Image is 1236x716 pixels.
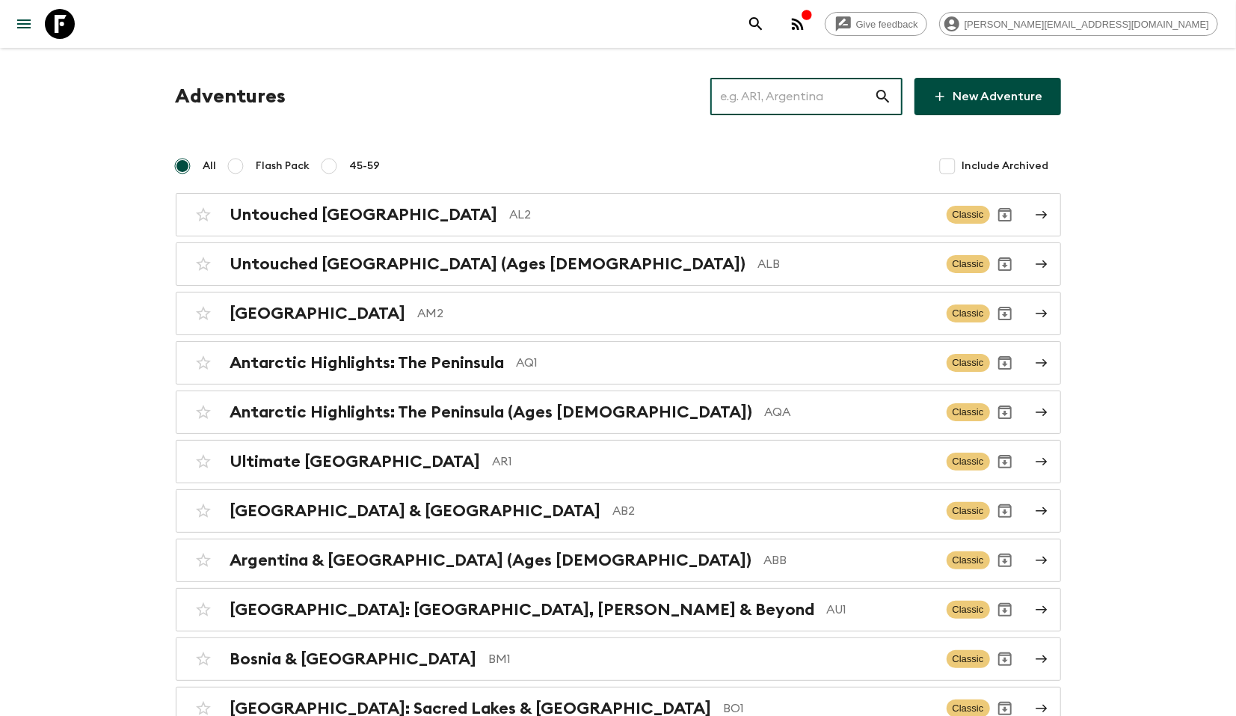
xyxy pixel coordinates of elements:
[176,539,1061,582] a: Argentina & [GEOGRAPHIC_DATA] (Ages [DEMOGRAPHIC_DATA])ABBClassicArchive
[613,502,935,520] p: AB2
[947,206,990,224] span: Classic
[176,588,1061,631] a: [GEOGRAPHIC_DATA]: [GEOGRAPHIC_DATA], [PERSON_NAME] & BeyondAU1ClassicArchive
[947,255,990,273] span: Classic
[848,19,926,30] span: Give feedback
[510,206,935,224] p: AL2
[230,205,498,224] h2: Untouched [GEOGRAPHIC_DATA]
[765,403,935,421] p: AQA
[962,159,1049,174] span: Include Archived
[230,304,406,323] h2: [GEOGRAPHIC_DATA]
[9,9,39,39] button: menu
[764,551,935,569] p: ABB
[517,354,935,372] p: AQ1
[230,403,753,422] h2: Antarctic Highlights: The Peninsula (Ages [DEMOGRAPHIC_DATA])
[990,496,1020,526] button: Archive
[350,159,381,174] span: 45-59
[203,159,217,174] span: All
[947,502,990,520] span: Classic
[230,254,746,274] h2: Untouched [GEOGRAPHIC_DATA] (Ages [DEMOGRAPHIC_DATA])
[230,452,481,471] h2: Ultimate [GEOGRAPHIC_DATA]
[990,249,1020,279] button: Archive
[990,644,1020,674] button: Archive
[176,82,286,111] h1: Adventures
[230,353,505,373] h2: Antarctic Highlights: The Peninsula
[939,12,1218,36] div: [PERSON_NAME][EMAIL_ADDRESS][DOMAIN_NAME]
[176,193,1061,236] a: Untouched [GEOGRAPHIC_DATA]AL2ClassicArchive
[493,453,935,471] p: AR1
[990,447,1020,477] button: Archive
[956,19,1217,30] span: [PERSON_NAME][EMAIL_ADDRESS][DOMAIN_NAME]
[176,242,1061,286] a: Untouched [GEOGRAPHIC_DATA] (Ages [DEMOGRAPHIC_DATA])ALBClassicArchive
[176,440,1061,483] a: Ultimate [GEOGRAPHIC_DATA]AR1ClassicArchive
[947,551,990,569] span: Classic
[947,305,990,322] span: Classic
[741,9,771,39] button: search adventures
[947,650,990,668] span: Classic
[827,601,935,619] p: AU1
[230,501,601,521] h2: [GEOGRAPHIC_DATA] & [GEOGRAPHIC_DATA]
[990,545,1020,575] button: Archive
[176,391,1061,434] a: Antarctic Highlights: The Peninsula (Ages [DEMOGRAPHIC_DATA])AQAClassicArchive
[710,76,874,117] input: e.g. AR1, Argentina
[990,397,1020,427] button: Archive
[947,601,990,619] span: Classic
[176,637,1061,681] a: Bosnia & [GEOGRAPHIC_DATA]BM1ClassicArchive
[176,292,1061,335] a: [GEOGRAPHIC_DATA]AM2ClassicArchive
[256,159,310,174] span: Flash Pack
[990,299,1020,328] button: Archive
[758,255,935,273] p: ALB
[176,341,1061,385] a: Antarctic Highlights: The PeninsulaAQ1ClassicArchive
[230,649,477,669] h2: Bosnia & [GEOGRAPHIC_DATA]
[947,354,990,372] span: Classic
[489,650,935,668] p: BM1
[230,600,815,619] h2: [GEOGRAPHIC_DATA]: [GEOGRAPHIC_DATA], [PERSON_NAME] & Beyond
[230,551,752,570] h2: Argentina & [GEOGRAPHIC_DATA] (Ages [DEMOGRAPHIC_DATA])
[990,200,1020,230] button: Archive
[825,12,927,36] a: Give feedback
[418,305,935,322] p: AM2
[947,403,990,421] span: Classic
[947,453,990,471] span: Classic
[990,348,1020,378] button: Archive
[914,78,1061,115] a: New Adventure
[176,489,1061,533] a: [GEOGRAPHIC_DATA] & [GEOGRAPHIC_DATA]AB2ClassicArchive
[990,595,1020,625] button: Archive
